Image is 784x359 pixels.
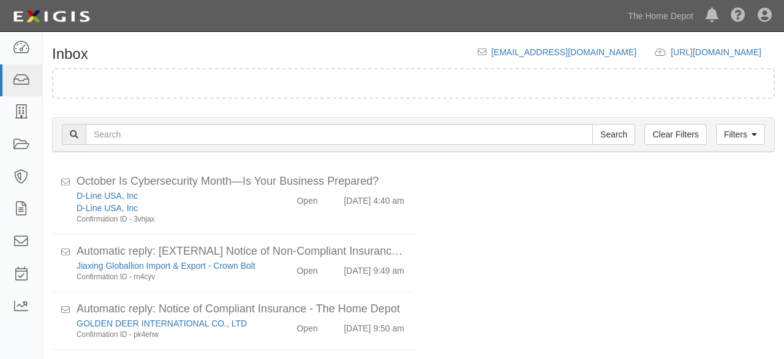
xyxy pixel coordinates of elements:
[344,190,404,207] div: [DATE] 4:40 am
[52,46,88,62] h1: Inbox
[86,124,593,145] input: Search
[77,318,247,328] a: GOLDEN DEER INTERNATIONAL CO., LTD
[9,6,94,28] img: logo-5460c22ac91f19d4615b14bd174203de0afe785f0fc80cf4dbbc73dc1793850b.png
[716,124,765,145] a: Filters
[296,190,317,207] div: Open
[296,260,317,277] div: Open
[344,317,404,334] div: [DATE] 9:50 am
[731,9,745,23] i: Help Center - Complianz
[344,260,404,277] div: [DATE] 9:49 am
[77,301,404,317] div: Automatic reply: Notice of Compliant Insurance - The Home Depot
[77,244,404,260] div: Automatic reply: [EXTERNAL] Notice of Non-Compliant Insurance - The Home Depot
[644,124,706,145] a: Clear Filters
[77,214,260,225] div: Confirmation ID - 3vhjax
[592,124,635,145] input: Search
[77,191,138,201] a: D-Line USA, Inc
[296,317,317,334] div: Open
[77,272,260,282] div: Confirmation ID - rn4cyv
[77,203,138,213] a: D-Line USA, Inc
[77,330,260,340] div: Confirmation ID - pk4ehw
[77,261,255,271] a: Jiaxing Globallion Import & Export - Crown Bolt
[491,47,636,57] a: [EMAIL_ADDRESS][DOMAIN_NAME]
[77,174,404,190] div: October Is Cybersecurity Month—Is Your Business Prepared?
[622,4,699,28] a: The Home Depot
[671,47,775,57] a: [URL][DOMAIN_NAME]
